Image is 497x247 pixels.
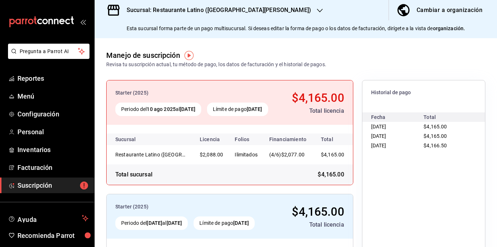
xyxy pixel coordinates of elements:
[80,19,86,25] button: open_drawer_menu
[180,106,195,112] strong: [DATE]
[247,106,262,112] strong: [DATE]
[147,106,175,112] strong: 10 ago 2025
[95,19,497,38] div: Esta sucursal forma parte de un pago multisucursal. Si deseas editar la forma de pago o los datos...
[115,203,270,211] div: Starter (2025)
[106,50,180,61] div: Manejo de suscripción
[424,133,447,139] span: $4,165.00
[433,25,465,31] strong: organización.
[17,163,88,172] span: Facturación
[147,220,162,226] strong: [DATE]
[17,91,88,101] span: Menú
[371,122,424,131] div: [DATE]
[263,134,312,145] th: Financiamiento
[318,170,344,179] span: $4,165.00
[17,214,79,223] span: Ayuda
[17,180,88,190] span: Suscripción
[371,89,476,96] span: Historial de pago
[229,145,263,164] td: Ilimitados
[281,152,305,158] span: $2,077.00
[115,170,152,179] div: Total sucursal
[17,231,88,240] span: Recomienda Parrot
[371,141,424,150] div: [DATE]
[184,51,194,60] img: Tooltip marker
[115,151,188,158] div: Restaurante Latino (San Lucas)
[207,103,268,116] div: Límite de pago
[312,134,356,145] th: Total
[17,145,88,155] span: Inventarios
[194,134,229,145] th: Licencia
[115,151,188,158] div: Restaurante Latino ([GEOGRAPHIC_DATA][PERSON_NAME])
[424,143,447,148] span: $4,166.50
[424,124,447,130] span: $4,165.00
[424,112,476,122] div: Total
[167,220,182,226] strong: [DATE]
[115,103,201,116] div: Periodo del al
[371,131,424,141] div: [DATE]
[20,48,78,55] span: Pregunta a Parrot AI
[194,216,255,230] div: Límite de pago
[121,6,311,15] h3: Sucursal: Restaurante Latino ([GEOGRAPHIC_DATA][PERSON_NAME])
[8,44,90,59] button: Pregunta a Parrot AI
[17,109,88,119] span: Configuración
[417,5,482,15] div: Cambiar a organización
[233,220,249,226] strong: [DATE]
[371,112,424,122] div: Fecha
[115,216,188,230] div: Periodo del al
[5,53,90,60] a: Pregunta a Parrot AI
[17,73,88,83] span: Reportes
[106,61,326,68] div: Revisa tu suscripción actual, tu método de pago, los datos de facturación y el historial de pagos.
[200,152,223,158] span: $2,088.00
[115,89,277,97] div: Starter (2025)
[229,134,263,145] th: Folios
[321,152,344,158] span: $4,165.00
[283,107,344,115] div: Total licencia
[269,151,306,159] div: (4/6)
[115,136,155,142] div: Sucursal
[17,127,88,137] span: Personal
[292,91,344,105] span: $4,165.00
[276,220,344,229] div: Total licencia
[292,205,344,219] span: $4,165.00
